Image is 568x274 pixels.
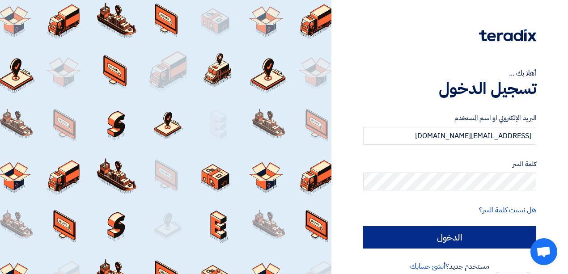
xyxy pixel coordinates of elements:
a: هل نسيت كلمة السر؟ [479,205,536,215]
input: الدخول [363,226,536,249]
div: مستخدم جديد؟ [363,261,536,272]
div: أهلا بك ... [363,68,536,79]
label: كلمة السر [363,159,536,169]
input: أدخل بريد العمل الإلكتروني او اسم المستخدم الخاص بك ... [363,127,536,145]
h1: تسجيل الدخول [363,79,536,98]
img: Teradix logo [479,29,536,42]
a: أنشئ حسابك [410,261,445,272]
a: Open chat [530,238,557,265]
label: البريد الإلكتروني او اسم المستخدم [363,113,536,123]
